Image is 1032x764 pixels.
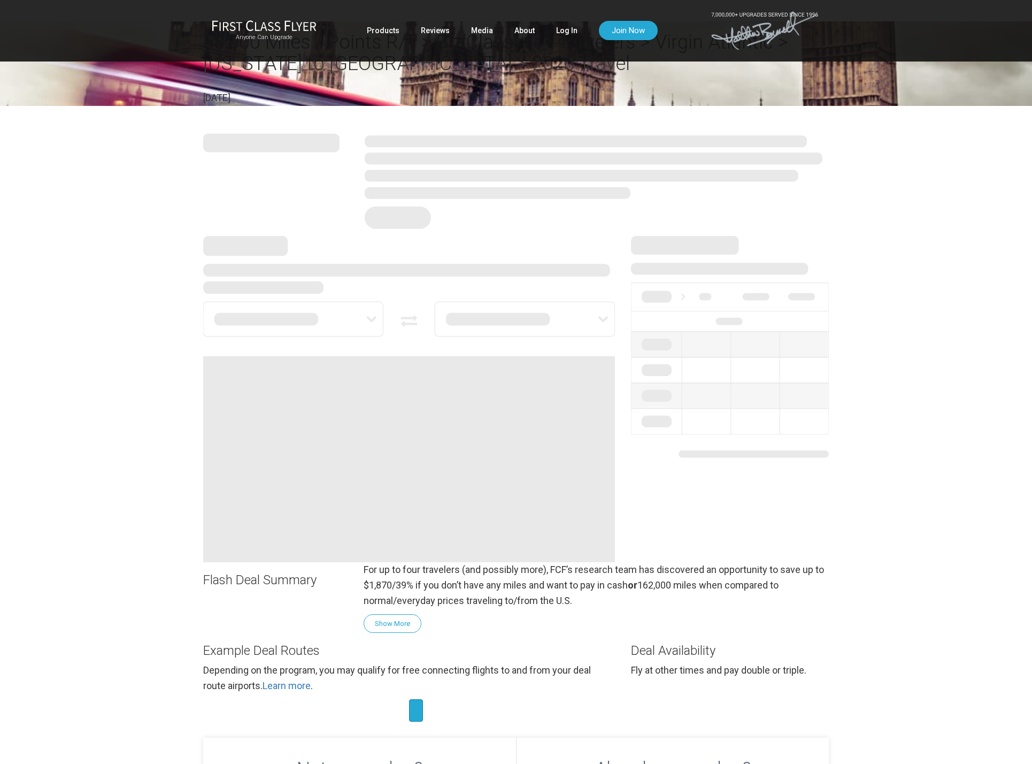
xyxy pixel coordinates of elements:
[367,21,399,40] a: Products
[556,21,577,40] a: Log In
[212,34,317,41] small: Anyone Can Upgrade
[263,680,311,691] a: Learn more
[421,21,450,40] a: Reviews
[631,663,829,678] div: Fly at other times and pay double or triple.
[203,32,829,74] h2: 58,000 Miles / Points R/T > Biz Class > 4+ Travelers > Virgin Atlantic > [US_STATE] to [GEOGRAPHI...
[599,21,658,40] a: Join Now
[364,562,829,608] p: For up to four travelers (and possibly more), FCF’s research team has discovered an opportunity t...
[203,92,230,103] time: [DATE]
[207,725,215,734] span: To
[203,573,348,587] h3: Flash Deal Summary
[471,21,493,40] a: Media
[409,699,423,722] button: Invert Route Direction
[203,643,320,658] span: Example Deal Routes
[364,614,421,633] button: Show More
[514,21,535,40] a: About
[203,663,615,694] div: Depending on the program, you may qualify for free connecting flights to and from your deal route...
[207,703,225,712] span: From
[203,119,829,236] img: summary.svg
[631,236,829,462] img: availability.svg
[212,20,317,31] img: First Class Flyer
[212,20,317,41] a: First Class FlyerAnyone Can Upgrade
[631,643,715,658] span: Deal Availability
[203,236,615,563] img: routes.svg
[628,579,637,591] strong: or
